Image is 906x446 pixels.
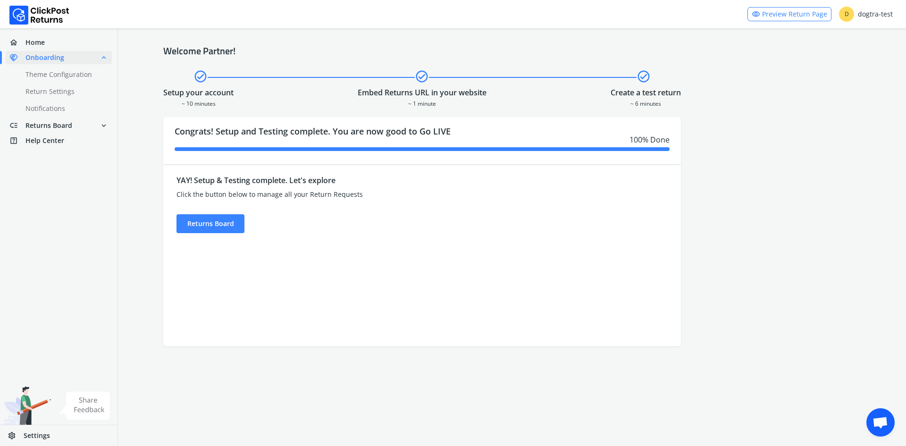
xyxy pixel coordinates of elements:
span: expand_more [100,119,108,132]
span: visibility [752,8,760,21]
div: Congrats! Setup and Testing complete. You are now good to Go LIVE [163,117,681,164]
div: YAY! Setup & Testing complete. Let's explore [176,175,538,186]
div: dogtra-test [839,7,893,22]
div: Open chat [866,408,895,437]
span: check_circle [193,68,208,85]
span: Returns Board [25,121,72,130]
span: Onboarding [25,53,64,62]
span: check_circle [637,68,651,85]
span: home [9,36,25,49]
span: low_priority [9,119,25,132]
div: ~ 1 minute [358,98,487,108]
span: Help Center [25,136,64,145]
span: Settings [24,431,50,440]
a: visibilityPreview Return Page [747,7,831,21]
div: ~ 10 minutes [163,98,234,108]
img: Logo [9,6,69,25]
span: Home [25,38,45,47]
div: Returns Board [176,214,244,233]
span: D [839,7,854,22]
a: Theme Configuration [6,68,123,81]
div: Embed Returns URL in your website [358,87,487,98]
div: 100 % Done [175,134,670,145]
span: check_circle [415,68,429,85]
span: settings [8,429,24,442]
a: help_centerHelp Center [6,134,112,147]
div: ~ 6 minutes [611,98,681,108]
div: Create a test return [611,87,681,98]
span: help_center [9,134,25,147]
div: Click the button below to manage all your Return Requests [176,190,538,199]
span: expand_less [100,51,108,64]
a: Notifications [6,102,123,115]
h4: Welcome Partner! [163,45,861,57]
span: handshake [9,51,25,64]
img: share feedback [59,392,110,420]
a: homeHome [6,36,112,49]
a: Return Settings [6,85,123,98]
div: Setup your account [163,87,234,98]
